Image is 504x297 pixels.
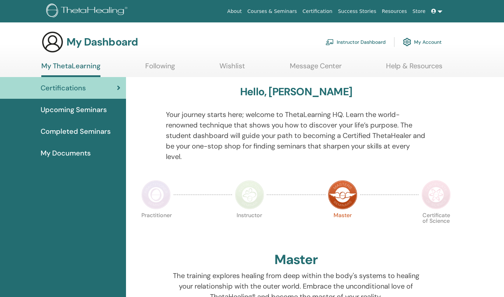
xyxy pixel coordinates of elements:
[403,36,411,48] img: cog.svg
[141,180,171,209] img: Practitioner
[421,213,451,242] p: Certificate of Science
[41,83,86,93] span: Certifications
[325,39,334,45] img: chalkboard-teacher.svg
[224,5,244,18] a: About
[235,180,264,209] img: Instructor
[328,180,357,209] img: Master
[41,31,64,53] img: generic-user-icon.jpg
[328,213,357,242] p: Master
[300,5,335,18] a: Certification
[240,85,352,98] h3: Hello, [PERSON_NAME]
[274,252,318,268] h2: Master
[245,5,300,18] a: Courses & Seminars
[41,148,91,158] span: My Documents
[46,4,130,19] img: logo.png
[335,5,379,18] a: Success Stories
[145,62,175,75] a: Following
[141,213,171,242] p: Practitioner
[386,62,442,75] a: Help & Resources
[166,109,427,162] p: Your journey starts here; welcome to ThetaLearning HQ. Learn the world-renowned technique that sh...
[403,34,442,50] a: My Account
[421,180,451,209] img: Certificate of Science
[379,5,410,18] a: Resources
[290,62,342,75] a: Message Center
[219,62,245,75] a: Wishlist
[235,213,264,242] p: Instructor
[325,34,386,50] a: Instructor Dashboard
[41,62,100,77] a: My ThetaLearning
[66,36,138,48] h3: My Dashboard
[41,126,111,137] span: Completed Seminars
[410,5,428,18] a: Store
[41,104,107,115] span: Upcoming Seminars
